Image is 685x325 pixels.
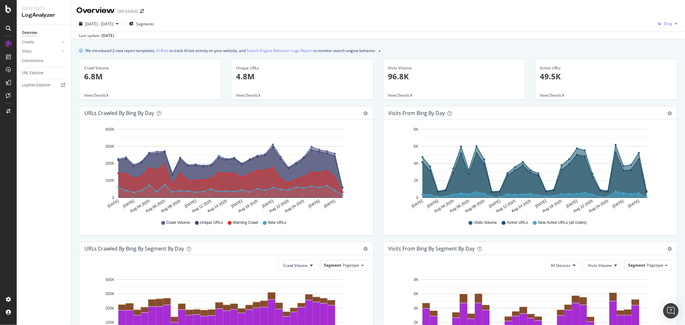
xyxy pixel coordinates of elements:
text: Aug 18 2025 [237,199,259,214]
p: 96.8K [388,71,520,82]
text: 200K [105,161,114,166]
text: [DATE] [612,199,625,209]
span: Segment [324,262,341,268]
span: Pagetype [647,262,663,268]
span: New URLs [268,220,286,225]
div: We introduced 2 new report templates: to track AI bot activity on your website, and to monitor se... [85,47,376,54]
text: 300K [105,144,114,149]
text: Aug 08 2025 [160,199,181,214]
text: 400K [105,277,114,282]
p: 49.5K [540,71,672,82]
text: Aug 04 2025 [433,199,454,214]
text: [DATE] [323,199,336,209]
span: Crawl Volume [166,220,190,225]
div: Visits from Bing by day [389,110,445,116]
text: [DATE] [627,199,640,209]
span: New Active URLs (all codes) [538,220,586,225]
button: [DATE] - [DATE] [76,19,121,29]
div: Visits from Bing By Segment By Day [389,245,475,252]
div: LogAnalyzer [22,12,66,19]
span: Bing [664,21,672,26]
a: Crawls [22,39,60,46]
div: Overview [22,30,37,36]
div: gear [364,247,368,251]
div: Logfiles Explorer [22,82,50,89]
text: [DATE] [426,199,439,209]
div: Visits Volume [388,65,520,71]
text: 8K [414,127,418,132]
text: 2K [414,320,418,325]
span: View Details [236,92,258,98]
button: Bing [655,19,680,29]
text: 6K [414,144,418,149]
text: [DATE] [230,199,243,209]
text: Aug 22 2025 [572,199,593,214]
button: All Devices [545,260,581,270]
text: 100K [105,320,114,325]
text: [DATE] [107,199,119,209]
text: [DATE] [261,199,274,209]
text: 4K [414,161,418,166]
text: Aug 12 2025 [191,199,212,214]
div: Visits [22,48,31,55]
div: info banner [79,47,677,54]
text: 8K [414,277,418,282]
span: Visits Volume [588,263,612,268]
span: Warning Crawl [233,220,258,225]
text: [DATE] [308,199,321,209]
div: gear [667,111,672,116]
text: Aug 14 2025 [511,199,532,214]
button: Segments [127,19,157,29]
span: Segments [136,21,154,27]
text: Aug 12 2025 [495,199,516,214]
span: Crawl Volume [283,263,308,268]
text: Aug 04 2025 [129,199,150,214]
text: [DATE] [184,199,197,209]
div: Conversions [22,57,43,64]
a: Visits [22,48,60,55]
svg: A chart. [389,125,669,214]
div: Unique URLs [236,65,368,71]
text: [DATE] [488,199,501,209]
span: View Details [388,92,410,98]
text: 4K [414,306,418,311]
div: URLs Crawled by Bing by day [84,110,154,116]
text: 400K [105,127,114,132]
text: Aug 14 2025 [206,199,228,214]
text: Aug 22 2025 [268,199,290,214]
text: 2K [414,179,418,183]
a: AI Bots [156,47,169,54]
a: Search Engine Behavior: Logs Report [247,47,312,54]
text: Aug 06 2025 [449,199,470,214]
span: Segment [628,262,645,268]
div: Overview [76,5,115,16]
text: 300K [105,292,114,296]
div: Analytics [22,5,66,12]
span: Active URLs [507,220,528,225]
div: Active URLs [540,65,672,71]
text: [DATE] [122,199,135,209]
span: [DATE] - [DATE] [85,21,113,27]
span: View Details [84,92,106,98]
text: [DATE] [411,199,424,209]
a: Conversions [22,57,66,64]
div: Crawls [22,39,34,46]
text: 200K [105,306,114,311]
div: URLs Crawled by Bing By Segment By Day [84,245,184,252]
text: 100K [105,179,114,183]
span: Visits Volume [474,220,497,225]
span: View Details [540,92,562,98]
text: 6K [414,292,418,296]
span: All Devices [551,263,570,268]
span: Unique URLs [200,220,223,225]
text: [DATE] [565,199,578,209]
text: Aug 08 2025 [464,199,485,214]
button: Visits Volume [583,260,622,270]
svg: A chart. [84,125,365,214]
a: Logfiles Explorer [22,82,66,89]
text: Aug 18 2025 [541,199,563,214]
text: Aug 24 2025 [284,199,305,214]
text: 0 [112,196,114,200]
